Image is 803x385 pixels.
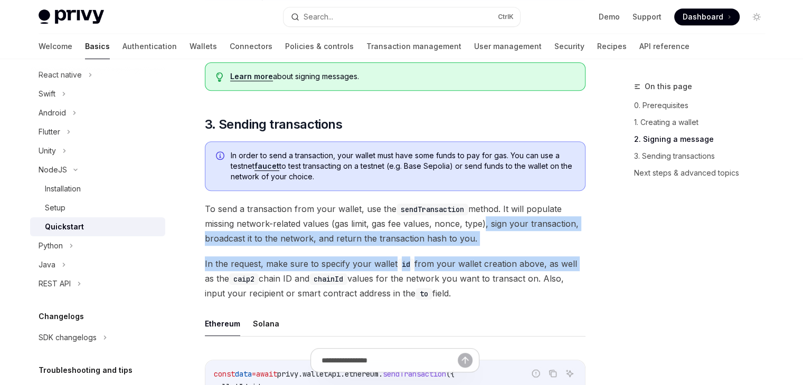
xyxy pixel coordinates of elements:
a: Learn more [230,72,273,81]
div: Java [39,258,55,271]
a: Transaction management [366,34,461,59]
span: On this page [645,80,692,93]
h5: Changelogs [39,310,84,323]
h5: Troubleshooting and tips [39,364,133,377]
code: to [415,288,432,300]
button: Toggle dark mode [748,8,765,25]
span: In order to send a transaction, your wallet must have some funds to pay for gas. You can use a te... [231,150,574,182]
a: Quickstart [30,217,165,236]
button: Ethereum [205,311,240,336]
div: Python [39,239,63,252]
a: Policies & controls [285,34,354,59]
button: Send message [458,353,473,368]
a: Welcome [39,34,72,59]
code: id [398,258,414,270]
span: 3. Sending transactions [205,116,342,133]
code: sendTransaction [396,204,468,215]
a: Recipes [597,34,627,59]
a: 2. Signing a message [634,131,773,148]
div: about signing messages. [230,71,574,82]
div: NodeJS [39,163,67,176]
img: light logo [39,9,104,24]
a: Demo [599,12,620,22]
div: Installation [45,182,81,195]
span: In the request, make sure to specify your wallet from your wallet creation above, as well as the ... [205,256,585,301]
a: faucet [254,161,279,171]
a: 1. Creating a wallet [634,114,773,131]
div: Android [39,107,66,119]
svg: Tip [216,72,223,82]
div: Unity [39,145,56,157]
a: User management [474,34,542,59]
a: Authentication [122,34,177,59]
span: Dashboard [683,12,723,22]
a: Installation [30,179,165,198]
button: Solana [253,311,279,336]
a: Support [632,12,662,22]
a: API reference [639,34,689,59]
a: 0. Prerequisites [634,97,773,114]
span: Ctrl K [498,13,514,21]
code: chainId [309,273,347,285]
a: Wallets [190,34,217,59]
div: SDK changelogs [39,331,97,344]
div: Flutter [39,126,60,138]
a: Basics [85,34,110,59]
div: REST API [39,277,71,290]
a: Connectors [230,34,272,59]
div: Swift [39,88,55,100]
a: Security [554,34,584,59]
div: Search... [304,11,333,23]
a: Next steps & advanced topics [634,165,773,181]
code: caip2 [229,273,259,285]
span: To send a transaction from your wallet, use the method. It will populate missing network-related ... [205,201,585,246]
a: Setup [30,198,165,217]
div: Quickstart [45,220,84,233]
a: Dashboard [674,8,740,25]
button: Search...CtrlK [284,7,520,26]
div: Setup [45,201,65,214]
a: 3. Sending transactions [634,148,773,165]
svg: Info [216,151,226,162]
